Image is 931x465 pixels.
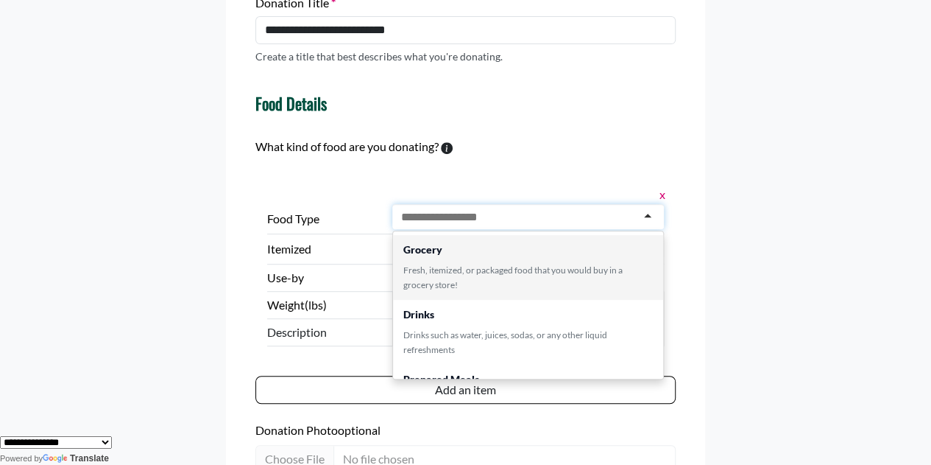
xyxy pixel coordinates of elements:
[267,240,386,258] label: Itemized
[403,263,653,293] div: Fresh, itemized, or packaged food that you would buy in a grocery store!
[403,242,653,257] div: Grocery
[255,138,439,155] label: What kind of food are you donating?
[403,372,653,387] div: Prepared Meals
[305,298,327,312] span: (lbs)
[267,324,386,341] span: Description
[403,328,653,357] div: Drinks such as water, juices, sodas, or any other liquid refreshments
[267,296,386,314] label: Weight
[338,423,380,437] span: optional
[255,422,676,439] label: Donation Photo
[655,185,664,204] button: x
[255,376,676,404] button: Add an item
[43,454,70,464] img: Google Translate
[267,269,386,287] label: Use-by
[43,453,109,464] a: Translate
[255,49,503,64] p: Create a title that best describes what you're donating.
[267,210,386,228] label: Food Type
[403,307,653,322] div: Drinks
[441,142,453,154] svg: To calculate environmental impacts, we follow the Food Loss + Waste Protocol
[255,94,327,113] h4: Food Details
